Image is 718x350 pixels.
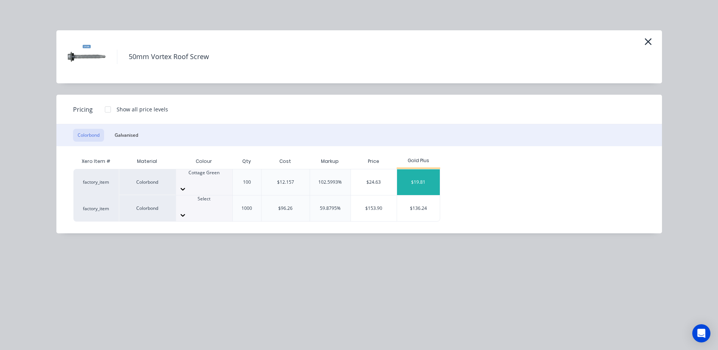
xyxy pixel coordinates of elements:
div: 59.8795% [320,205,341,212]
div: Colorbond [119,169,176,195]
div: Xero Item # [73,154,119,169]
div: Colorbond [119,195,176,222]
div: Qty [236,152,257,171]
div: Gold Plus [397,157,440,164]
img: 50mm Vortex Roof Screw [68,38,106,76]
div: Show all price levels [117,105,168,113]
div: $12.157 [277,179,294,186]
div: $153.90 [351,195,397,221]
div: Price [350,154,397,169]
div: 100 [243,179,251,186]
div: Cost [261,154,310,169]
div: factory_item [73,169,119,195]
div: Markup [310,154,351,169]
div: Cottage Green [176,169,232,176]
div: 1000 [241,205,252,212]
div: Colour [176,154,232,169]
button: Colorbond [73,129,104,142]
span: Pricing [73,105,93,114]
div: $19.81 [397,169,440,195]
div: $96.26 [278,205,293,212]
div: Material [119,154,176,169]
div: Select [176,195,232,202]
div: $24.63 [351,169,397,195]
div: Open Intercom Messenger [692,324,710,342]
h4: 50mm Vortex Roof Screw [117,50,220,64]
div: factory_item [73,195,119,222]
button: Galvanised [110,129,143,142]
div: $136.24 [397,195,440,221]
div: 102.5993% [318,179,342,186]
